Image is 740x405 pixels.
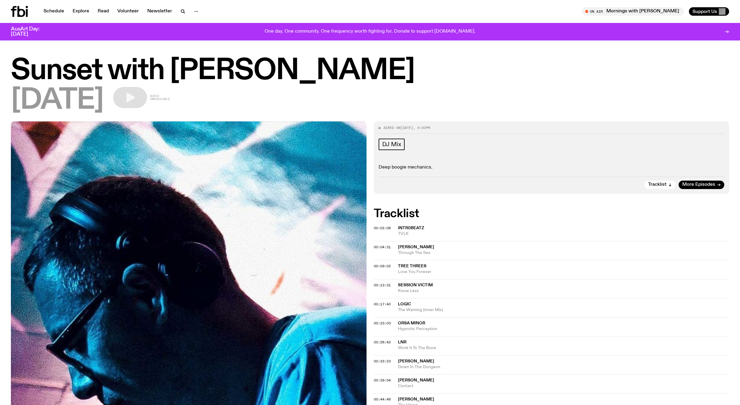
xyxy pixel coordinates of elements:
span: Hypnotic Perception [398,326,729,332]
span: , 6:00pm [413,125,430,130]
span: [DATE] [400,125,413,130]
a: Explore [69,7,93,16]
a: DJ Mix [379,139,405,150]
span: Tracklist [648,182,667,187]
span: 00:39:54 [374,378,391,383]
button: 00:23:03 [374,322,391,325]
a: Schedule [40,7,68,16]
span: TVLK [398,231,729,237]
span: Love You Forever [398,269,729,275]
span: Know Less [398,288,729,294]
span: [PERSON_NAME] [398,397,434,401]
button: 00:33:23 [374,360,391,363]
span: [PERSON_NAME] [398,245,434,249]
button: 00:17:40 [374,303,391,306]
span: DJ Mix [382,141,401,148]
span: [PERSON_NAME] [398,359,434,363]
a: More Episodes [679,181,724,189]
span: Session Victim [398,283,433,287]
span: Tree Threes [398,264,426,268]
a: Volunteer [114,7,142,16]
a: Newsletter [144,7,176,16]
h2: Tracklist [374,208,729,219]
button: 00:44:48 [374,398,391,401]
span: The Warning (inner Mix) [398,307,729,313]
span: 00:02:08 [374,226,391,230]
span: [DATE] [11,87,103,114]
button: On AirMornings with [PERSON_NAME] [582,7,684,16]
button: 00:09:02 [374,265,391,268]
span: Down In The Dungeon [398,364,729,370]
span: 00:09:02 [374,264,391,268]
span: Aired on [383,125,400,130]
span: 00:04:31 [374,245,391,249]
button: 00:13:31 [374,284,391,287]
span: LNR [398,340,406,344]
p: One day. One community. One frequency worth fighting for. Donate to support [DOMAIN_NAME]. [265,29,475,34]
span: Contact [398,383,729,389]
span: Work It To The Bone [398,345,729,351]
button: Support Us [689,7,729,16]
a: Read [94,7,112,16]
span: 00:28:42 [374,340,391,345]
button: Tracklist [644,181,676,189]
h3: AusArt Day: [DATE] [11,27,50,37]
span: Audio unavailable [150,95,170,101]
span: 00:33:23 [374,359,391,364]
span: [PERSON_NAME] [398,378,434,382]
span: Logic [398,302,411,306]
span: Through The Sea [398,250,729,256]
span: Orsa Minor [398,321,425,325]
span: intr0beatz [398,226,424,230]
span: 00:44:48 [374,397,391,402]
h1: Sunset with [PERSON_NAME] [11,57,729,85]
span: More Episodes [682,182,715,187]
span: 00:23:03 [374,321,391,326]
span: 00:13:31 [374,283,391,288]
p: Deep boogie mechanics. [379,165,725,170]
button: 00:28:42 [374,341,391,344]
span: Support Us [693,9,717,14]
button: 00:02:08 [374,227,391,230]
button: 00:39:54 [374,379,391,382]
span: 00:17:40 [374,302,391,307]
button: 00:04:31 [374,246,391,249]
